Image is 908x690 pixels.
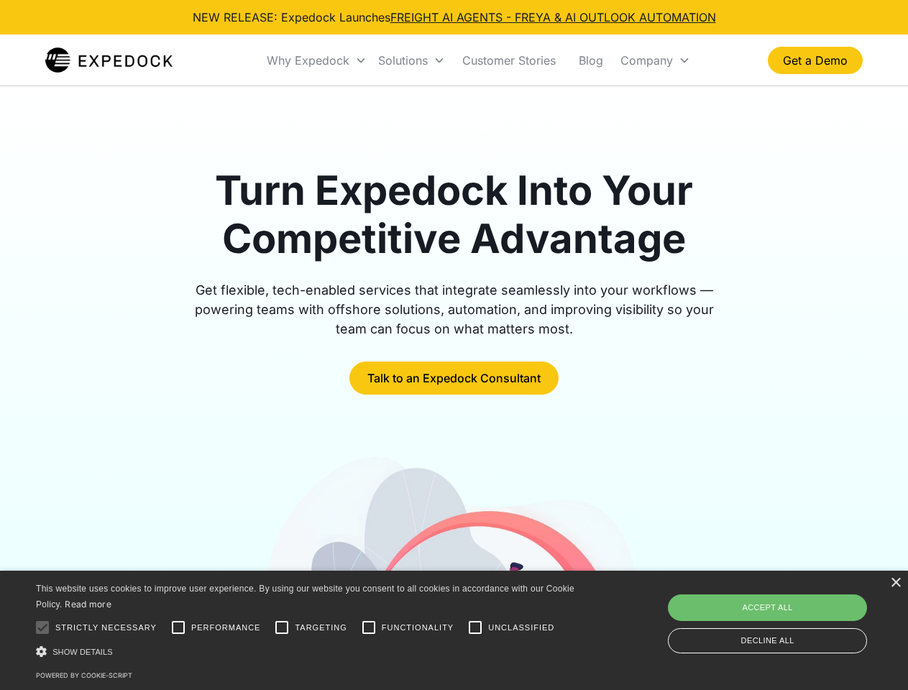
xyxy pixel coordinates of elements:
[178,280,730,339] div: Get flexible, tech-enabled services that integrate seamlessly into your workflows — powering team...
[261,36,372,85] div: Why Expedock
[378,53,428,68] div: Solutions
[615,36,696,85] div: Company
[36,584,574,610] span: This website uses cookies to improve user experience. By using our website you consent to all coo...
[45,46,173,75] img: Expedock Logo
[191,622,261,634] span: Performance
[267,53,349,68] div: Why Expedock
[45,46,173,75] a: home
[390,10,716,24] a: FREIGHT AI AGENTS - FREYA & AI OUTLOOK AUTOMATION
[36,644,579,659] div: Show details
[488,622,554,634] span: Unclassified
[65,599,111,609] a: Read more
[52,648,113,656] span: Show details
[382,622,454,634] span: Functionality
[295,622,347,634] span: Targeting
[669,535,908,690] iframe: Chat Widget
[193,9,716,26] div: NEW RELEASE: Expedock Launches
[178,167,730,263] h1: Turn Expedock Into Your Competitive Advantage
[768,47,863,74] a: Get a Demo
[567,36,615,85] a: Blog
[55,622,157,634] span: Strictly necessary
[349,362,559,395] a: Talk to an Expedock Consultant
[620,53,673,68] div: Company
[451,36,567,85] a: Customer Stories
[372,36,451,85] div: Solutions
[36,671,132,679] a: Powered by cookie-script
